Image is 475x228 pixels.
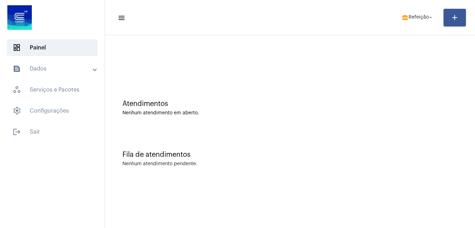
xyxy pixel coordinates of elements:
span: sidenav icon [13,86,21,94]
mat-icon: sidenav icon [118,14,125,22]
div: Atendimentos [122,100,458,108]
span: Sair [7,123,98,140]
mat-icon: sidenav icon [13,128,21,136]
div: Nenhum atendimento pendente. [122,161,197,167]
mat-icon: lunch_dining [402,14,409,21]
img: d4669ae0-8c07-2337-4f67-34b0df7f5ae4.jpeg [6,4,34,32]
div: Fila de atendimentos [122,151,458,159]
span: sidenav icon [13,43,21,52]
mat-panel-title: Dados [13,65,93,73]
span: Serviços e Pacotes [7,81,98,98]
mat-expansion-panel-header: sidenav iconDados [4,60,105,77]
mat-icon: arrow_drop_down [427,14,434,21]
span: Painel [7,39,98,56]
mat-icon: add [451,13,459,22]
mat-icon: sidenav icon [13,65,21,73]
div: Nenhum atendimento em aberto. [122,110,458,116]
span: sidenav icon [13,107,21,115]
span: Refeição [409,15,429,20]
span: Configurações [7,102,98,119]
button: Refeição [397,11,438,25]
